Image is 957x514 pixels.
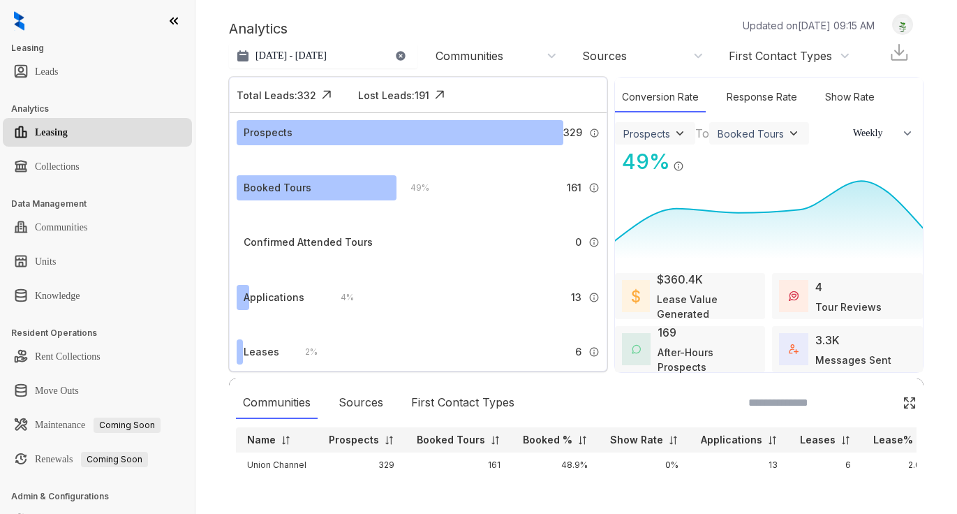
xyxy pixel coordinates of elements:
[3,247,192,276] li: Units
[588,292,600,303] img: Info
[789,291,799,301] img: TourReviews
[840,435,851,446] img: sorting
[589,128,600,138] img: Info
[436,48,503,64] div: Communities
[690,453,789,478] td: 13
[787,126,801,140] img: ViewFilterArrow
[3,445,192,473] li: Renewals
[247,433,276,447] p: Name
[244,344,279,360] div: Leases
[577,435,588,446] img: sorting
[11,490,195,503] h3: Admin & Configurations
[229,43,417,68] button: [DATE] - [DATE]
[575,235,581,250] span: 0
[571,290,581,305] span: 13
[599,453,690,478] td: 0%
[11,198,195,210] h3: Data Management
[588,346,600,358] img: Info
[244,125,292,140] div: Prospects
[35,446,148,473] a: RenewalsComing Soon
[615,82,706,112] div: Conversion Rate
[94,418,161,433] span: Coming Soon
[3,152,192,181] li: Collections
[318,453,406,478] td: 329
[853,126,896,140] span: Weekly
[332,387,390,419] div: Sources
[563,125,582,140] span: 329
[673,126,687,140] img: ViewFilterArrow
[657,292,758,321] div: Lease Value Generated
[720,82,804,112] div: Response Rate
[657,271,703,288] div: $360.4K
[718,128,784,140] div: Booked Tours
[818,82,882,112] div: Show Rate
[695,125,709,142] div: To
[588,182,600,193] img: Info
[291,344,318,360] div: 2 %
[406,453,512,478] td: 161
[3,213,192,242] li: Communities
[701,433,762,447] p: Applications
[35,153,80,181] a: Collections
[658,345,758,374] div: After-Hours Prospects
[327,290,354,305] div: 4 %
[815,353,891,367] div: Messages Sent
[512,453,599,478] td: 48.9%
[815,300,882,314] div: Tour Reviews
[610,433,663,447] p: Show Rate
[417,433,485,447] p: Booked Tours
[229,18,288,39] p: Analytics
[684,148,705,169] img: Click Icon
[358,88,429,103] div: Lost Leads: 191
[729,48,832,64] div: First Contact Types
[845,121,923,146] button: Weekly
[384,435,394,446] img: sorting
[404,387,521,419] div: First Contact Types
[329,433,379,447] p: Prospects
[668,435,678,446] img: sorting
[575,344,581,360] span: 6
[237,88,316,103] div: Total Leads: 332
[582,48,627,64] div: Sources
[244,235,373,250] div: Confirmed Attended Tours
[615,146,670,177] div: 49 %
[800,433,836,447] p: Leases
[35,282,80,310] a: Knowledge
[632,344,641,354] img: AfterHoursConversations
[244,180,311,196] div: Booked Tours
[623,128,670,140] div: Prospects
[35,343,101,371] a: Rent Collections
[673,161,684,172] img: Info
[815,279,822,295] div: 4
[767,435,778,446] img: sorting
[11,103,195,115] h3: Analytics
[3,118,192,147] li: Leasing
[862,453,940,478] td: 2.0%
[789,344,799,354] img: TotalFum
[889,42,910,63] img: Download
[255,49,327,63] p: [DATE] - [DATE]
[789,453,862,478] td: 6
[316,85,337,105] img: Click Icon
[3,411,192,439] li: Maintenance
[35,58,58,86] a: Leads
[429,85,450,105] img: Click Icon
[903,396,917,410] img: Click Icon
[11,327,195,339] h3: Resident Operations
[396,180,429,196] div: 49 %
[35,214,87,242] a: Communities
[236,453,318,478] td: Union Channel
[3,57,192,86] li: Leads
[873,397,885,409] img: SearchIcon
[35,377,79,405] a: Move Outs
[3,281,192,310] li: Knowledge
[236,387,318,419] div: Communities
[35,119,68,147] a: Leasing
[81,452,148,467] span: Coming Soon
[35,248,56,276] a: Units
[3,342,192,371] li: Rent Collections
[490,435,500,446] img: sorting
[873,433,913,447] p: Lease%
[658,324,676,341] div: 169
[11,42,195,54] h3: Leasing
